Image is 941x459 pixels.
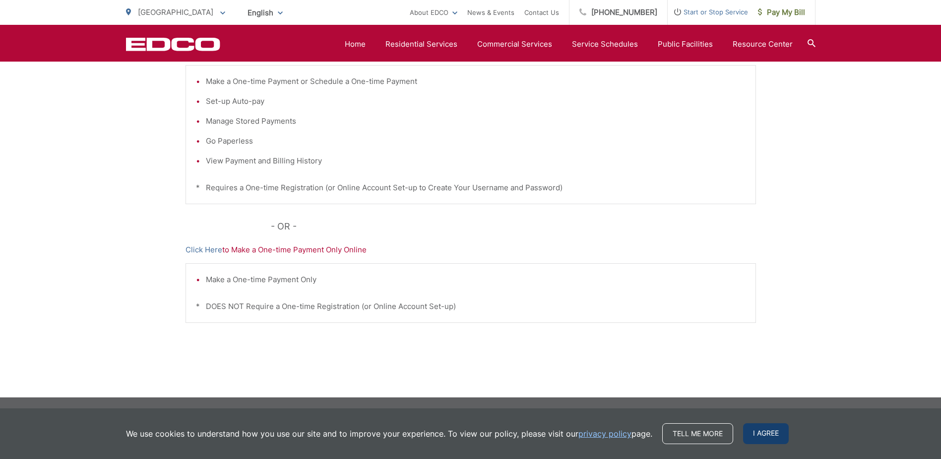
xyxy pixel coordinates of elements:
[206,274,746,286] li: Make a One-time Payment Only
[385,38,457,50] a: Residential Services
[733,38,793,50] a: Resource Center
[186,244,756,256] p: to Make a One-time Payment Only Online
[126,428,652,440] p: We use cookies to understand how you use our site and to improve your experience. To view our pol...
[271,219,756,234] p: - OR -
[477,38,552,50] a: Commercial Services
[662,423,733,444] a: Tell me more
[345,38,366,50] a: Home
[206,76,746,87] li: Make a One-time Payment or Schedule a One-time Payment
[206,95,746,107] li: Set-up Auto-pay
[240,4,290,21] span: English
[467,6,514,18] a: News & Events
[186,244,222,256] a: Click Here
[578,428,631,440] a: privacy policy
[138,7,213,17] span: [GEOGRAPHIC_DATA]
[196,301,746,312] p: * DOES NOT Require a One-time Registration (or Online Account Set-up)
[743,423,789,444] span: I agree
[126,37,220,51] a: EDCD logo. Return to the homepage.
[206,115,746,127] li: Manage Stored Payments
[524,6,559,18] a: Contact Us
[410,6,457,18] a: About EDCO
[206,135,746,147] li: Go Paperless
[196,182,746,194] p: * Requires a One-time Registration (or Online Account Set-up to Create Your Username and Password)
[758,6,805,18] span: Pay My Bill
[658,38,713,50] a: Public Facilities
[572,38,638,50] a: Service Schedules
[206,155,746,167] li: View Payment and Billing History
